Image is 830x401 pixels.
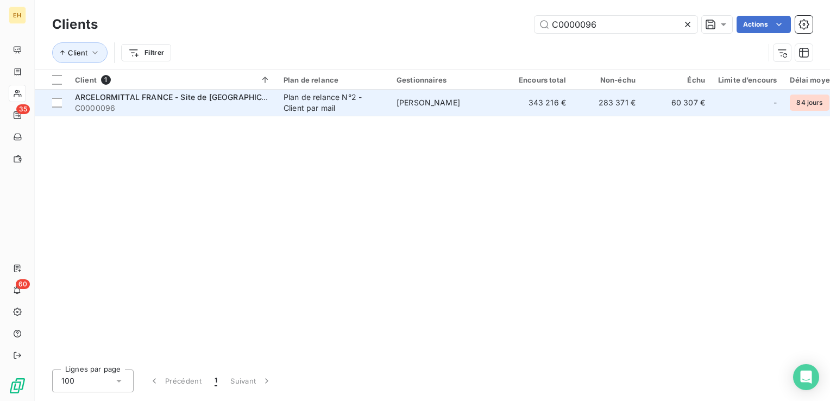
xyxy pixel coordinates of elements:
[75,103,271,114] span: C0000096
[397,98,460,107] span: [PERSON_NAME]
[215,375,217,386] span: 1
[208,369,224,392] button: 1
[737,16,791,33] button: Actions
[101,75,111,85] span: 1
[9,7,26,24] div: EH
[9,377,26,394] img: Logo LeanPay
[16,104,30,114] span: 35
[649,76,705,84] div: Échu
[503,90,573,116] td: 343 216 €
[61,375,74,386] span: 100
[224,369,279,392] button: Suivant
[284,92,383,114] div: Plan de relance N°2 - Client par mail
[510,76,566,84] div: Encours total
[718,76,777,84] div: Limite d’encours
[52,42,108,63] button: Client
[16,279,30,289] span: 60
[52,15,98,34] h3: Clients
[535,16,697,33] input: Rechercher
[75,76,97,84] span: Client
[793,364,819,390] div: Open Intercom Messenger
[642,90,712,116] td: 60 307 €
[774,97,777,108] span: -
[579,76,636,84] div: Non-échu
[284,76,383,84] div: Plan de relance
[75,92,287,102] span: ARCELORMITTAL FRANCE - Site de [GEOGRAPHIC_DATA]
[121,44,171,61] button: Filtrer
[790,95,829,111] span: 84 jours
[68,48,87,57] span: Client
[573,90,642,116] td: 283 371 €
[397,76,496,84] div: Gestionnaires
[142,369,208,392] button: Précédent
